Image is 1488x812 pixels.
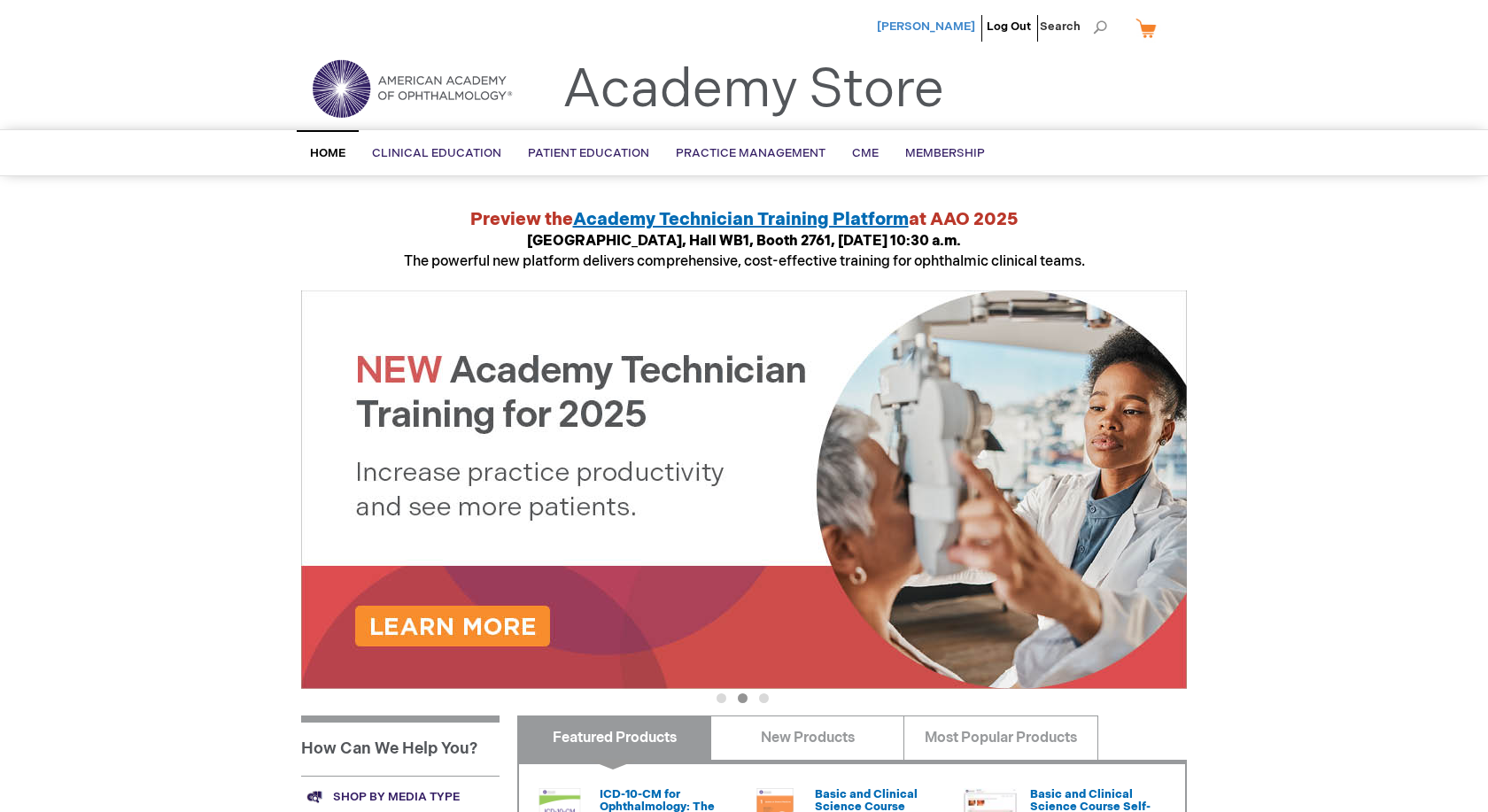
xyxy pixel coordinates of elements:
[527,233,961,250] strong: [GEOGRAPHIC_DATA], Hall WB1, Booth 2761, [DATE] 10:30 a.m.
[470,209,1019,230] strong: Preview the at AAO 2025
[372,146,501,160] span: Clinical Education
[310,146,345,160] span: Home
[528,146,649,160] span: Patient Education
[710,715,904,760] a: New Products
[905,146,985,160] span: Membership
[852,146,879,160] span: CME
[903,715,1097,760] a: Most Popular Products
[573,209,909,230] a: Academy Technician Training Platform
[301,715,500,776] h1: How Can We Help You?
[759,693,769,703] button: 3 of 3
[717,693,726,703] button: 1 of 3
[404,233,1085,270] span: The powerful new platform delivers comprehensive, cost-effective training for ophthalmic clinical...
[987,19,1031,34] a: Log Out
[676,146,825,160] span: Practice Management
[738,693,748,703] button: 2 of 3
[877,19,975,34] a: [PERSON_NAME]
[562,58,944,122] a: Academy Store
[517,715,711,760] a: Featured Products
[1040,9,1107,44] span: Search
